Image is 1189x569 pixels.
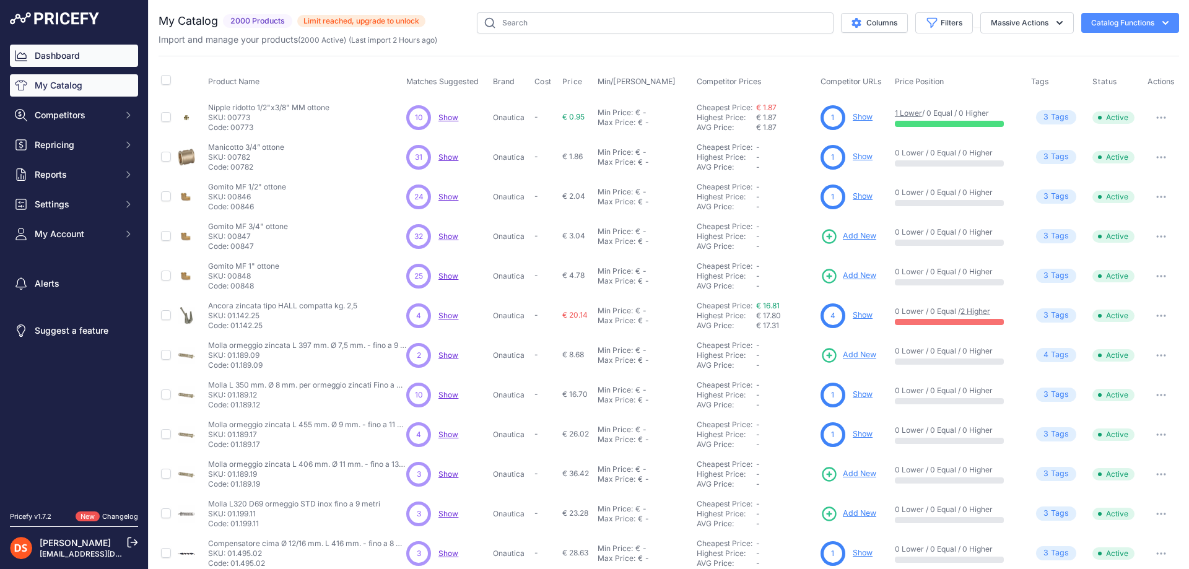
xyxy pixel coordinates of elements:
[1036,150,1076,164] span: Tag
[697,123,756,132] div: AVG Price:
[159,12,218,30] h2: My Catalog
[643,395,649,405] div: -
[415,152,422,163] span: 31
[10,45,138,497] nav: Sidebar
[1043,151,1048,163] span: 3
[697,103,752,112] a: Cheapest Price:
[635,108,640,118] div: €
[562,191,585,201] span: € 2.04
[438,192,458,201] span: Show
[1092,191,1135,203] span: Active
[853,112,873,121] a: Show
[598,425,633,435] div: Min Price:
[895,148,1019,158] p: 0 Lower / 0 Equal / 0 Higher
[697,360,756,370] div: AVG Price:
[438,232,458,241] a: Show
[831,389,834,401] span: 1
[697,380,752,389] a: Cheapest Price:
[298,35,346,45] span: ( )
[208,182,286,192] p: Gomito MF 1/2" ottone
[438,271,458,280] span: Show
[417,350,421,361] span: 2
[1065,230,1069,242] span: s
[1043,230,1048,242] span: 3
[843,468,876,480] span: Add New
[562,271,585,280] span: € 4.78
[1092,77,1120,87] button: Status
[821,347,876,364] a: Add New
[1031,77,1049,86] span: Tags
[477,12,834,33] input: Search
[208,232,288,241] p: SKU: 00847
[697,222,752,231] a: Cheapest Price:
[853,152,873,161] a: Show
[208,142,284,152] p: Manicotto 3/4” ottone
[208,400,406,410] p: Code: 01.189.12
[598,345,633,355] div: Min Price:
[493,152,529,162] p: Onautica
[853,310,873,319] a: Show
[697,162,756,172] div: AVG Price:
[438,390,458,399] span: Show
[208,420,406,430] p: Molla ormeggio zincata L 455 mm. Ø 9 mm. - fino a 11 metri
[438,113,458,122] a: Show
[598,187,633,197] div: Min Price:
[438,311,458,320] span: Show
[756,113,777,122] span: € 1.87
[493,113,529,123] p: Onautica
[493,311,529,321] p: Onautica
[756,350,760,360] span: -
[1092,310,1135,322] span: Active
[697,77,762,86] span: Competitor Prices
[638,118,643,128] div: €
[1092,77,1117,87] span: Status
[208,103,329,113] p: Nipple ridotto 1/2"x3/8" MM ottone
[208,113,329,123] p: SKU: 00773
[756,152,760,162] span: -
[208,390,406,400] p: SKU: 01.189.12
[297,15,425,27] span: Limit reached, upgrade to unlock
[1036,189,1076,204] span: Tag
[1036,427,1076,441] span: Tag
[10,319,138,342] a: Suggest a feature
[223,14,292,28] span: 2000 Products
[756,281,760,290] span: -
[562,77,585,87] button: Price
[643,237,649,246] div: -
[438,549,458,558] a: Show
[697,321,756,331] div: AVG Price:
[697,350,756,360] div: Highest Price:
[895,267,1019,277] p: 0 Lower / 0 Equal / 0 Higher
[208,192,286,202] p: SKU: 00846
[843,270,876,282] span: Add New
[300,35,344,45] a: 2000 Active
[697,420,752,429] a: Cheapest Price:
[756,341,760,350] span: -
[1065,310,1069,321] span: s
[697,182,752,191] a: Cheapest Price:
[635,425,640,435] div: €
[1065,191,1069,202] span: s
[208,152,284,162] p: SKU: 00782
[638,237,643,246] div: €
[895,227,1019,237] p: 0 Lower / 0 Equal / 0 Higher
[40,537,111,548] a: [PERSON_NAME]
[697,113,756,123] div: Highest Price:
[10,45,138,67] a: Dashboard
[208,241,288,251] p: Code: 00847
[643,118,649,128] div: -
[208,341,406,350] p: Molla ormeggio zincata L 397 mm. Ø 7,5 mm. - fino a 9 metri
[438,152,458,162] span: Show
[635,187,640,197] div: €
[640,385,647,395] div: -
[756,311,781,320] span: € 17.80
[643,197,649,207] div: -
[415,112,423,123] span: 10
[697,499,752,508] a: Cheapest Price:
[10,104,138,126] button: Competitors
[895,108,922,118] a: 1 Lower
[895,346,1019,356] p: 0 Lower / 0 Equal / 0 Higher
